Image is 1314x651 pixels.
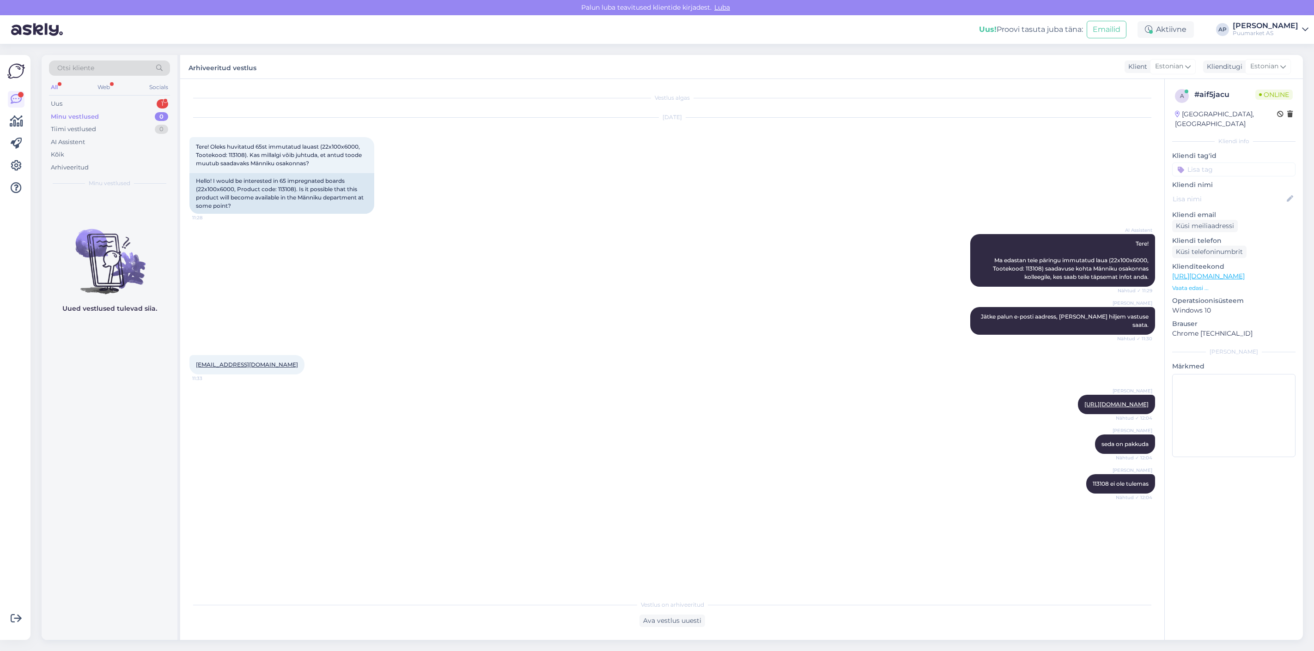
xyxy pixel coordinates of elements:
p: Chrome [TECHNICAL_ID] [1172,329,1296,338]
span: [PERSON_NAME] [1113,467,1152,474]
span: AI Assistent [1118,227,1152,234]
div: Klient [1125,62,1147,72]
div: [GEOGRAPHIC_DATA], [GEOGRAPHIC_DATA] [1175,109,1277,129]
div: Küsi meiliaadressi [1172,220,1238,232]
div: Uus [51,99,62,108]
button: Emailid [1087,21,1126,38]
input: Lisa nimi [1173,194,1285,204]
span: 113108 ei ole tulemas [1093,480,1149,487]
div: Ava vestlus uuesti [639,615,705,627]
span: Tere! Oleks huvitatud 65st immutatud lauast (22x100x6000, Tootekood: 113108). Kas millalgi võib j... [196,143,363,167]
div: Puumarket AS [1233,30,1298,37]
span: 11:28 [192,214,227,221]
div: Web [96,81,112,93]
span: Nähtud ✓ 12:04 [1116,454,1152,461]
p: Kliendi nimi [1172,180,1296,190]
div: [DATE] [189,113,1155,121]
span: Nähtud ✓ 11:29 [1118,287,1152,294]
span: [PERSON_NAME] [1113,300,1152,307]
span: a [1180,92,1184,99]
label: Arhiveeritud vestlus [189,60,256,73]
div: All [49,81,60,93]
span: [PERSON_NAME] [1113,427,1152,434]
div: Klienditugi [1203,62,1242,72]
p: Brauser [1172,319,1296,329]
div: AP [1216,23,1229,36]
span: Nähtud ✓ 12:04 [1116,494,1152,501]
a: [URL][DOMAIN_NAME] [1084,401,1149,408]
div: Minu vestlused [51,112,99,121]
div: [PERSON_NAME] [1172,348,1296,356]
img: No chats [42,212,177,295]
p: Kliendi tag'id [1172,151,1296,161]
p: Kliendi telefon [1172,236,1296,246]
span: Luba [712,3,733,12]
div: Kõik [51,150,64,159]
p: Windows 10 [1172,306,1296,315]
div: Socials [147,81,170,93]
input: Lisa tag [1172,163,1296,176]
span: seda on pakkuda [1101,440,1149,447]
span: Jätke palun e-posti aadress, [PERSON_NAME] hiljem vastuse saata. [981,313,1150,328]
p: Klienditeekond [1172,262,1296,271]
div: 1 [157,99,168,108]
div: Proovi tasuta juba täna: [979,24,1083,35]
span: Otsi kliente [57,63,94,73]
b: Uus! [979,25,997,34]
p: Kliendi email [1172,210,1296,220]
span: Tere! Ma edastan teie päringu immutatud laua (22x100x6000, Tootekood: 113108) saadavuse kohta Män... [993,240,1150,280]
p: Märkmed [1172,362,1296,371]
a: [URL][DOMAIN_NAME] [1172,272,1245,280]
span: Minu vestlused [89,179,130,187]
p: Operatsioonisüsteem [1172,296,1296,306]
span: [PERSON_NAME] [1113,387,1152,394]
div: Tiimi vestlused [51,125,96,134]
div: Kliendi info [1172,137,1296,145]
span: Vestlus on arhiveeritud [641,601,704,609]
a: [EMAIL_ADDRESS][DOMAIN_NAME] [196,361,298,368]
span: Nähtud ✓ 12:04 [1116,415,1152,422]
div: 0 [155,125,168,134]
img: Askly Logo [7,62,25,80]
span: 11:33 [192,375,227,382]
span: Estonian [1155,61,1183,72]
div: AI Assistent [51,138,85,147]
div: Küsi telefoninumbrit [1172,246,1247,258]
span: Estonian [1250,61,1278,72]
span: Online [1255,90,1293,100]
a: [PERSON_NAME]Puumarket AS [1233,22,1308,37]
div: Hello! I would be interested in 65 impregnated boards (22x100x6000, Product code: 113108). Is it ... [189,173,374,214]
div: Arhiveeritud [51,163,89,172]
div: Aktiivne [1138,21,1194,38]
div: [PERSON_NAME] [1233,22,1298,30]
p: Uued vestlused tulevad siia. [62,304,157,313]
div: Vestlus algas [189,94,1155,102]
span: Nähtud ✓ 11:30 [1117,335,1152,342]
div: # aif5jacu [1194,89,1255,100]
div: 0 [155,112,168,121]
p: Vaata edasi ... [1172,284,1296,292]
